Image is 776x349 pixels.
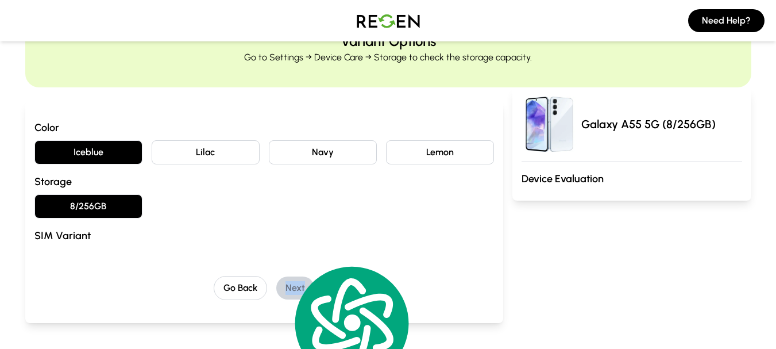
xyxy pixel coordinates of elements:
p: Go to Settings → Device Care → Storage to check the storage capacity. [244,51,532,64]
button: Next [276,277,314,300]
h3: Color [34,120,494,136]
p: Galaxy A55 5G (8/256GB) [581,116,716,132]
button: Go Back [214,276,267,300]
h3: SIM Variant [34,228,494,244]
button: Lilac [152,140,260,164]
h3: Device Evaluation [522,171,742,187]
img: Logo [348,5,428,37]
button: 8/256GB [34,194,142,218]
h2: Variant Options [341,32,436,51]
button: Lemon [386,140,494,164]
img: Galaxy A55 5G [522,97,577,152]
button: Iceblue [34,140,142,164]
button: Need Help? [688,9,765,32]
h3: Storage [34,174,494,190]
button: Navy [269,140,377,164]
